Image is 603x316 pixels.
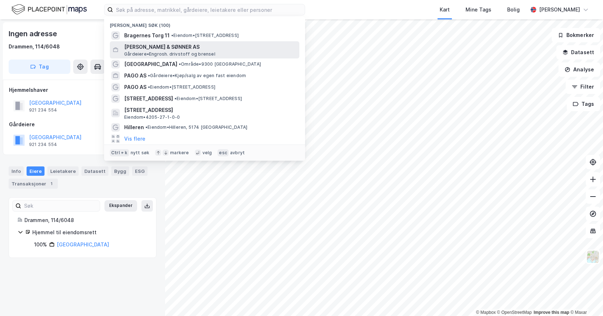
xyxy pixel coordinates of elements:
[124,31,170,40] span: Bragernes Torg 11
[124,106,296,114] span: [STREET_ADDRESS]
[539,5,580,14] div: [PERSON_NAME]
[179,61,261,67] span: Område • 9300 [GEOGRAPHIC_DATA]
[9,179,58,189] div: Transaksjoner
[566,80,600,94] button: Filter
[124,60,177,69] span: [GEOGRAPHIC_DATA]
[110,149,129,156] div: Ctrl + k
[124,123,144,132] span: Hilleren
[558,62,600,77] button: Analyse
[9,60,70,74] button: Tag
[124,114,180,120] span: Eiendom • 4205-27-1-0-0
[148,84,215,90] span: Eiendom • [STREET_ADDRESS]
[21,201,100,211] input: Søk
[440,5,450,14] div: Kart
[9,28,58,39] div: Ingen adresse
[24,216,148,225] div: Drammen, 114/6048
[104,200,137,212] button: Ekspander
[148,84,150,90] span: •
[586,250,600,264] img: Z
[104,17,305,30] div: [PERSON_NAME] søk (100)
[179,61,181,67] span: •
[124,83,146,91] span: PAGO AS
[131,150,150,156] div: nytt søk
[27,166,45,176] div: Eiere
[174,96,242,102] span: Eiendom • [STREET_ADDRESS]
[567,282,603,316] iframe: Chat Widget
[81,166,108,176] div: Datasett
[9,42,60,51] div: Drammen, 114/6048
[111,166,129,176] div: Bygg
[9,166,24,176] div: Info
[47,166,79,176] div: Leietakere
[534,310,569,315] a: Improve this map
[171,33,173,38] span: •
[567,97,600,111] button: Tags
[507,5,520,14] div: Bolig
[174,96,177,101] span: •
[170,150,189,156] div: markere
[124,51,215,57] span: Gårdeiere • Engrosh. drivstoff og brensel
[132,166,148,176] div: ESG
[124,94,173,103] span: [STREET_ADDRESS]
[29,107,57,113] div: 921 234 554
[466,5,491,14] div: Mine Tags
[230,150,245,156] div: avbryt
[48,180,55,187] div: 1
[202,150,212,156] div: velg
[34,240,47,249] div: 100%
[218,149,229,156] div: esc
[148,73,246,79] span: Gårdeiere • Kjøp/salg av egen fast eiendom
[32,228,148,237] div: Hjemmel til eiendomsrett
[148,73,150,78] span: •
[124,71,146,80] span: PAGO AS
[113,4,305,15] input: Søk på adresse, matrikkel, gårdeiere, leietakere eller personer
[552,28,600,42] button: Bokmerker
[57,241,109,247] a: [GEOGRAPHIC_DATA]
[11,3,87,16] img: logo.f888ab2527a4732fd821a326f86c7f29.svg
[9,86,156,94] div: Hjemmelshaver
[556,45,600,60] button: Datasett
[567,282,603,316] div: Kontrollprogram for chat
[9,120,156,129] div: Gårdeiere
[29,142,57,147] div: 921 234 554
[145,124,247,130] span: Eiendom • Hilleren, 5174 [GEOGRAPHIC_DATA]
[476,310,496,315] a: Mapbox
[124,43,296,51] span: [PERSON_NAME] & SØNNER AS
[171,33,239,38] span: Eiendom • [STREET_ADDRESS]
[497,310,532,315] a: OpenStreetMap
[145,124,148,130] span: •
[124,135,145,143] button: Vis flere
